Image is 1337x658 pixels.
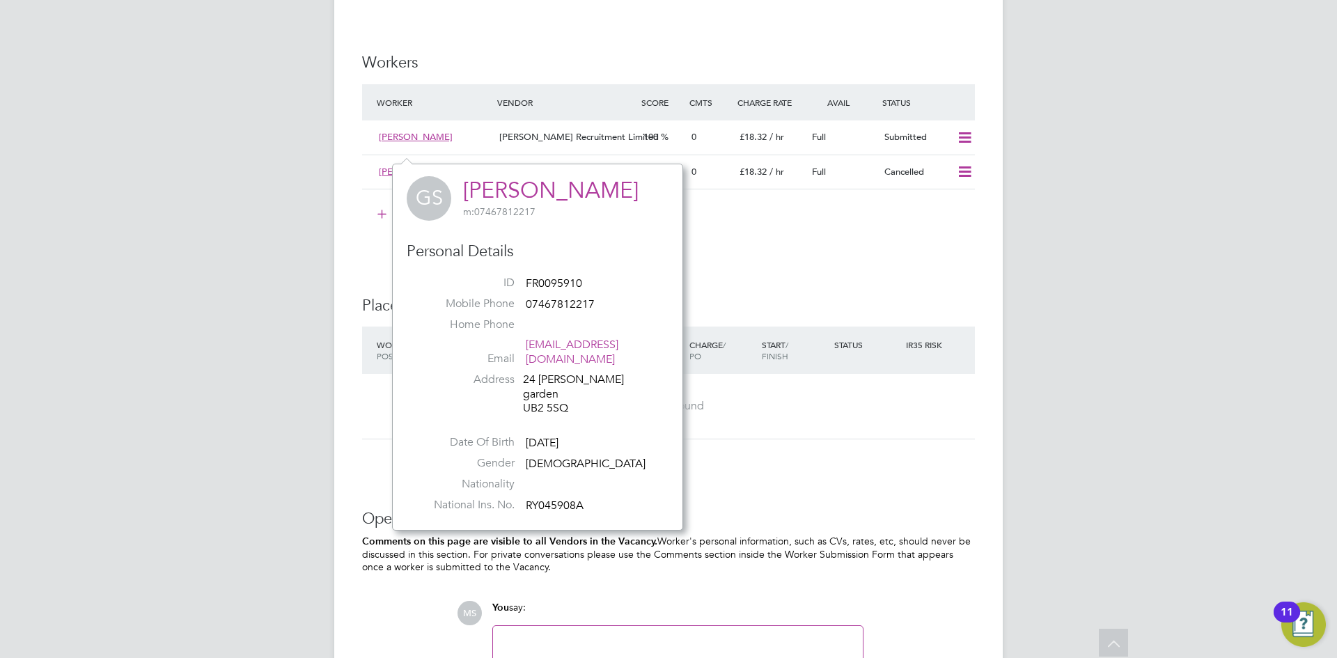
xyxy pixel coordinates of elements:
label: Nationality [417,477,515,492]
label: ID [417,276,515,290]
span: / Finish [762,339,788,361]
span: 100 [643,131,658,143]
span: RY045908A [526,499,584,512]
b: Comments on this page are visible to all Vendors in the Vacancy. [362,535,657,547]
h3: Workers [362,53,975,73]
span: / PO [689,339,726,361]
div: IR35 Risk [902,332,951,357]
div: Worker [373,332,469,368]
span: You [492,602,509,613]
div: 11 [1281,612,1293,630]
span: / Position [377,339,416,361]
div: Cancelled [879,161,951,184]
span: / hr [769,166,784,178]
span: [PERSON_NAME] [379,166,453,178]
span: £18.32 [740,131,767,143]
p: Worker's personal information, such as CVs, rates, etc, should never be discussed in this section... [362,535,975,574]
span: FR0095910 [526,276,582,290]
div: Score [638,90,686,115]
div: 24 [PERSON_NAME] garden UB2 5SQ [523,373,655,416]
span: [DATE] [526,436,558,450]
span: [PERSON_NAME] Recruitment Limited [499,131,659,143]
span: £18.32 [740,166,767,178]
h3: Operational Instructions & Comments [362,509,975,529]
span: GS [407,176,451,221]
label: Home Phone [417,318,515,332]
div: Status [831,332,903,357]
span: [PERSON_NAME] [379,131,453,143]
label: Gender [417,456,515,471]
span: / hr [769,131,784,143]
span: 07467812217 [463,205,535,218]
div: Charge Rate [734,90,806,115]
span: Full [812,166,826,178]
label: Address [417,373,515,387]
button: Submit Worker [368,203,472,226]
a: [EMAIL_ADDRESS][DOMAIN_NAME] [526,338,618,366]
div: say: [492,601,863,625]
div: Status [879,90,975,115]
div: Submitted [879,126,951,149]
div: No data found [376,399,961,414]
div: Cmts [686,90,734,115]
button: Open Resource Center, 11 new notifications [1281,602,1326,647]
h3: Personal Details [407,242,668,262]
div: Charge [686,332,758,368]
div: Vendor [494,90,638,115]
span: MS [458,601,482,625]
div: Avail [806,90,879,115]
span: 07467812217 [526,297,595,311]
span: [DEMOGRAPHIC_DATA] [526,457,646,471]
span: 0 [691,166,696,178]
label: Email [417,352,515,366]
h3: Placements [362,296,975,316]
span: m: [463,205,474,218]
div: Start [758,332,831,368]
span: Full [812,131,826,143]
a: [PERSON_NAME] [463,177,639,204]
div: Worker [373,90,494,115]
span: 0 [691,131,696,143]
label: Date Of Birth [417,435,515,450]
label: Mobile Phone [417,297,515,311]
label: National Ins. No. [417,498,515,512]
